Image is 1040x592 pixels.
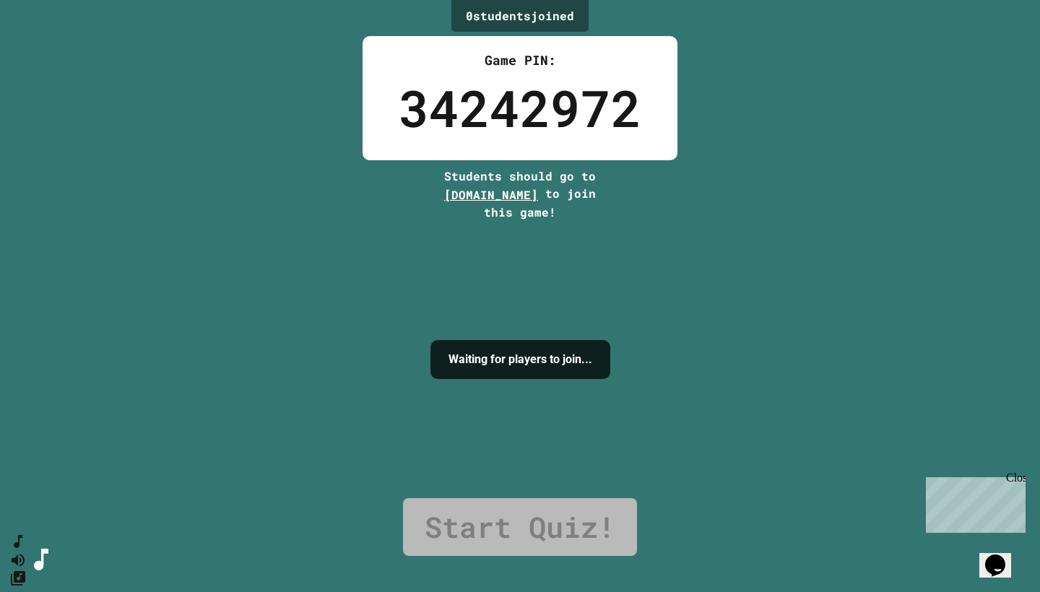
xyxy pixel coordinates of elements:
iframe: chat widget [979,534,1026,578]
button: SpeedDial basic example [9,533,27,551]
div: 34242972 [399,70,641,146]
iframe: chat widget [920,471,1026,533]
button: Mute music [9,551,27,569]
div: Chat with us now!Close [6,6,100,92]
div: Game PIN: [399,51,641,70]
div: Students should go to to join this game! [430,167,610,221]
a: Start Quiz! [403,498,637,556]
span: [DOMAIN_NAME] [444,187,538,202]
h4: Waiting for players to join... [448,351,592,368]
button: Change Music [9,569,27,587]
